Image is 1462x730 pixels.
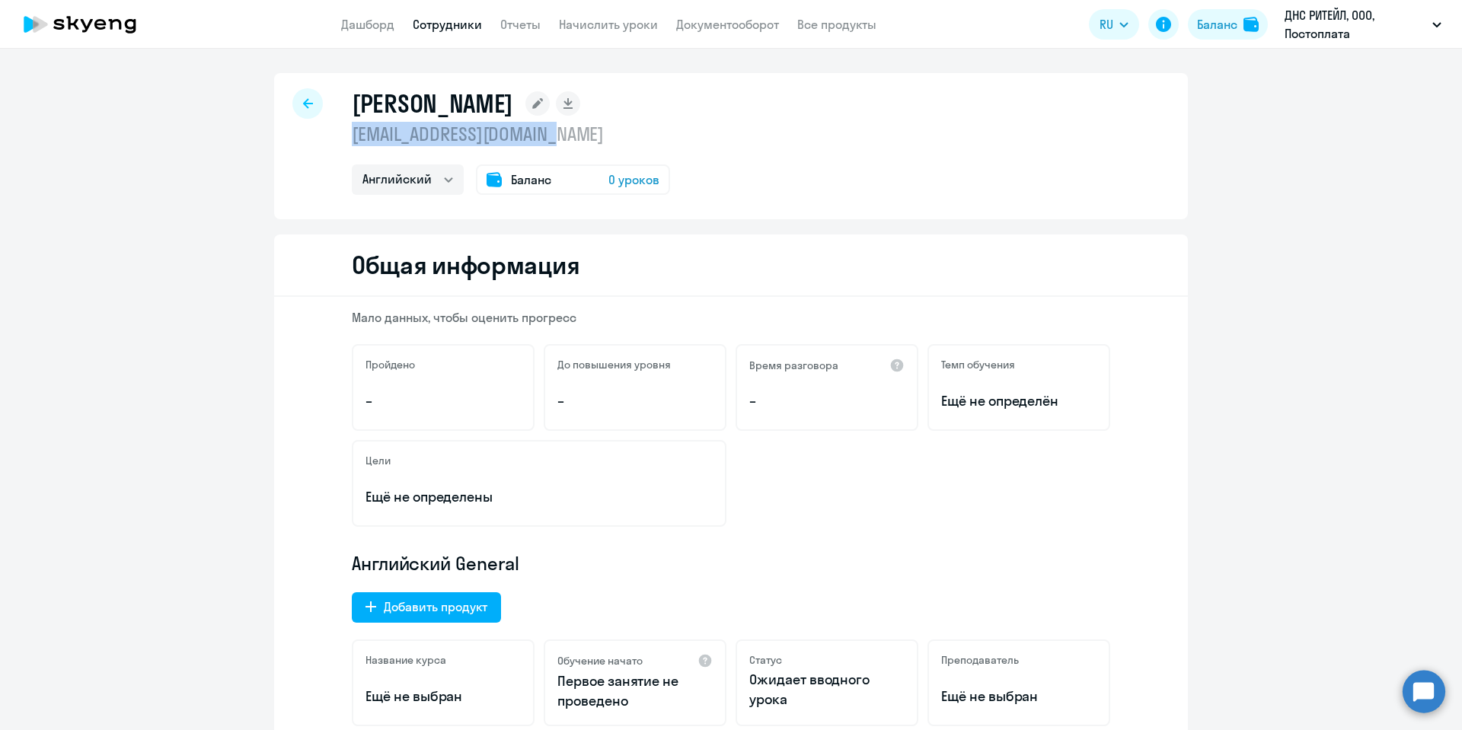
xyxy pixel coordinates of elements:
p: – [365,391,521,411]
h5: Темп обучения [941,358,1015,371]
span: 0 уроков [608,171,659,189]
a: Все продукты [797,17,876,32]
button: RU [1089,9,1139,40]
span: Ещё не определён [941,391,1096,411]
p: Ещё не определены [365,487,713,507]
span: Баланс [511,171,551,189]
a: Дашборд [341,17,394,32]
h5: Обучение начато [557,654,643,668]
p: Ожидает вводного урока [749,670,905,709]
h5: Название курса [365,653,446,667]
button: Добавить продукт [352,592,501,623]
span: RU [1100,15,1113,33]
span: Английский General [352,551,519,575]
button: ДНС РИТЕЙЛ, ООО, Постоплата [1277,6,1449,43]
p: – [749,391,905,411]
p: Ещё не выбран [941,687,1096,706]
h5: Пройдено [365,358,415,371]
a: Сотрудники [413,17,482,32]
h5: Цели [365,454,391,467]
p: [EMAIL_ADDRESS][DOMAIN_NAME] [352,122,670,146]
h5: Преподаватель [941,653,1019,667]
h5: Статус [749,653,782,667]
p: Первое занятие не проведено [557,671,713,711]
div: Добавить продукт [384,598,487,616]
a: Документооборот [676,17,779,32]
button: Балансbalance [1188,9,1268,40]
p: – [557,391,713,411]
h5: Время разговора [749,359,838,372]
h2: Общая информация [352,250,579,280]
div: Баланс [1197,15,1237,33]
p: ДНС РИТЕЙЛ, ООО, Постоплата [1285,6,1426,43]
h5: До повышения уровня [557,358,671,371]
p: Ещё не выбран [365,687,521,706]
h1: [PERSON_NAME] [352,88,513,119]
p: Мало данных, чтобы оценить прогресс [352,309,1110,326]
img: balance [1243,17,1259,32]
a: Начислить уроки [559,17,658,32]
a: Отчеты [500,17,541,32]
